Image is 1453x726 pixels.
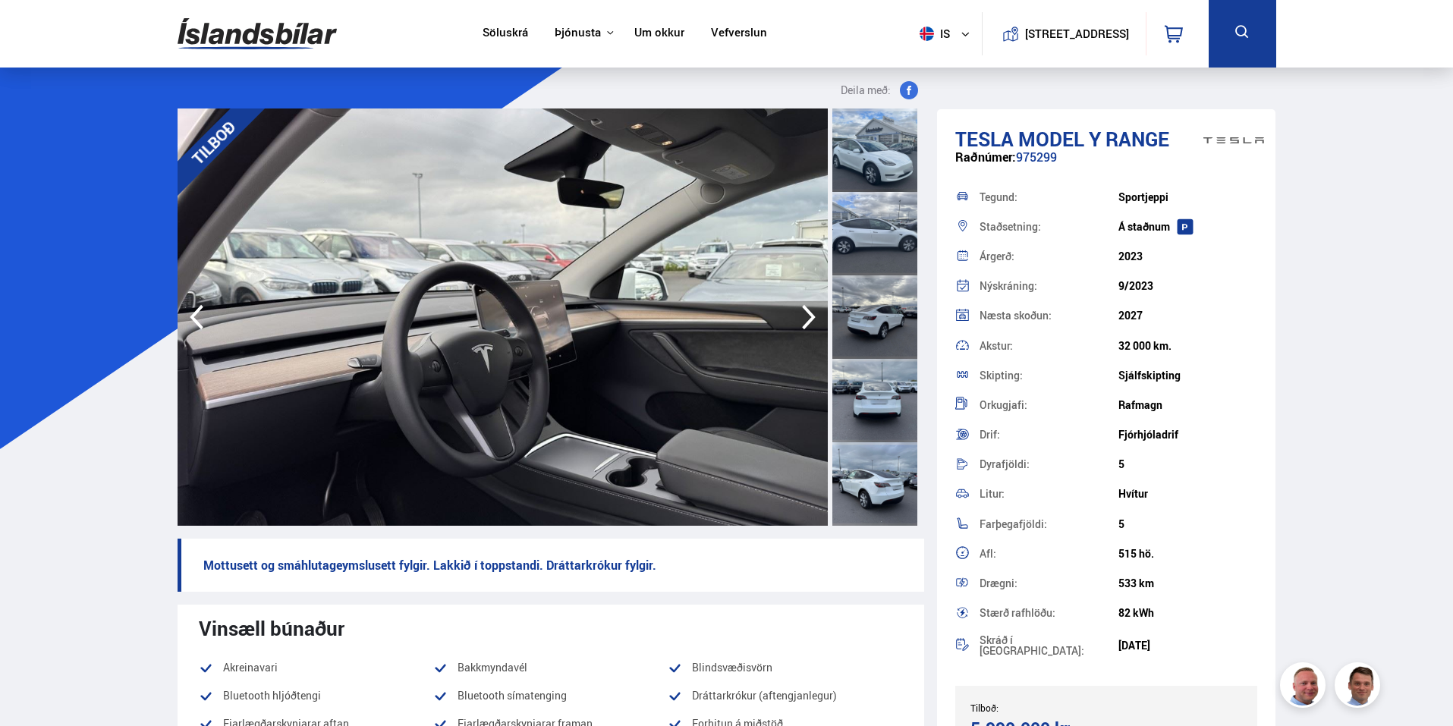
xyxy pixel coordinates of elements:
button: Deila með: [835,81,924,99]
div: Fjórhjóladrif [1118,429,1257,441]
div: 2023 [1118,250,1257,262]
div: Dyrafjöldi: [980,459,1118,470]
div: Afl: [980,548,1118,559]
div: Tilboð: [970,702,1106,713]
div: Litur: [980,489,1118,499]
div: 2027 [1118,310,1257,322]
div: Staðsetning: [980,222,1118,232]
div: Sjálfskipting [1118,369,1257,382]
img: brand logo [1203,117,1264,164]
div: Árgerð: [980,251,1118,262]
div: Akstur: [980,341,1118,351]
a: [STREET_ADDRESS] [990,12,1137,55]
li: Dráttarkrókur (aftengjanlegur) [668,687,902,705]
div: Hvítur [1118,488,1257,500]
li: Akreinavari [199,658,433,677]
div: Skráð í [GEOGRAPHIC_DATA]: [980,635,1118,656]
img: 3595403.jpeg [178,108,828,526]
div: Nýskráning: [980,281,1118,291]
button: Opna LiveChat spjallviðmót [12,6,58,52]
img: FbJEzSuNWCJXmdc-.webp [1337,665,1382,710]
a: Um okkur [634,26,684,42]
div: [DATE] [1118,640,1257,652]
div: 9/2023 [1118,280,1257,292]
span: Raðnúmer: [955,149,1016,165]
div: Orkugjafi: [980,400,1118,410]
div: 533 km [1118,577,1257,589]
a: Söluskrá [483,26,528,42]
div: Á staðnum [1118,221,1257,233]
li: Bakkmyndavél [433,658,668,677]
div: Drægni: [980,578,1118,589]
div: Sportjeppi [1118,191,1257,203]
div: Stærð rafhlöðu: [980,608,1118,618]
li: Blindsvæðisvörn [668,658,902,677]
div: 32 000 km. [1118,340,1257,352]
li: Bluetooth hljóðtengi [199,687,433,705]
li: Bluetooth símatenging [433,687,668,705]
div: 82 kWh [1118,607,1257,619]
button: is [914,11,982,56]
p: Mottusett og smáhlutageymslusett fylgir. Lakkið í toppstandi. Dráttarkrókur fylgir. [178,539,924,592]
div: 975299 [955,150,1258,180]
div: 515 hö. [1118,548,1257,560]
div: Drif: [980,429,1118,440]
div: 5 [1118,518,1257,530]
button: Þjónusta [555,26,601,40]
img: siFngHWaQ9KaOqBr.png [1282,665,1328,710]
span: Deila með: [841,81,891,99]
div: Næsta skoðun: [980,310,1118,321]
img: G0Ugv5HjCgRt.svg [178,9,337,58]
div: Skipting: [980,370,1118,381]
button: [STREET_ADDRESS] [1031,27,1124,40]
span: Model Y RANGE [1018,125,1169,152]
span: Tesla [955,125,1014,152]
div: TILBOÐ [156,86,270,200]
div: Vinsæll búnaður [199,617,903,640]
div: Tegund: [980,192,1118,203]
div: Farþegafjöldi: [980,519,1118,530]
img: svg+xml;base64,PHN2ZyB4bWxucz0iaHR0cDovL3d3dy53My5vcmcvMjAwMC9zdmciIHdpZHRoPSI1MTIiIGhlaWdodD0iNT... [920,27,934,41]
div: 5 [1118,458,1257,470]
div: Rafmagn [1118,399,1257,411]
span: is [914,27,951,41]
a: Vefverslun [711,26,767,42]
